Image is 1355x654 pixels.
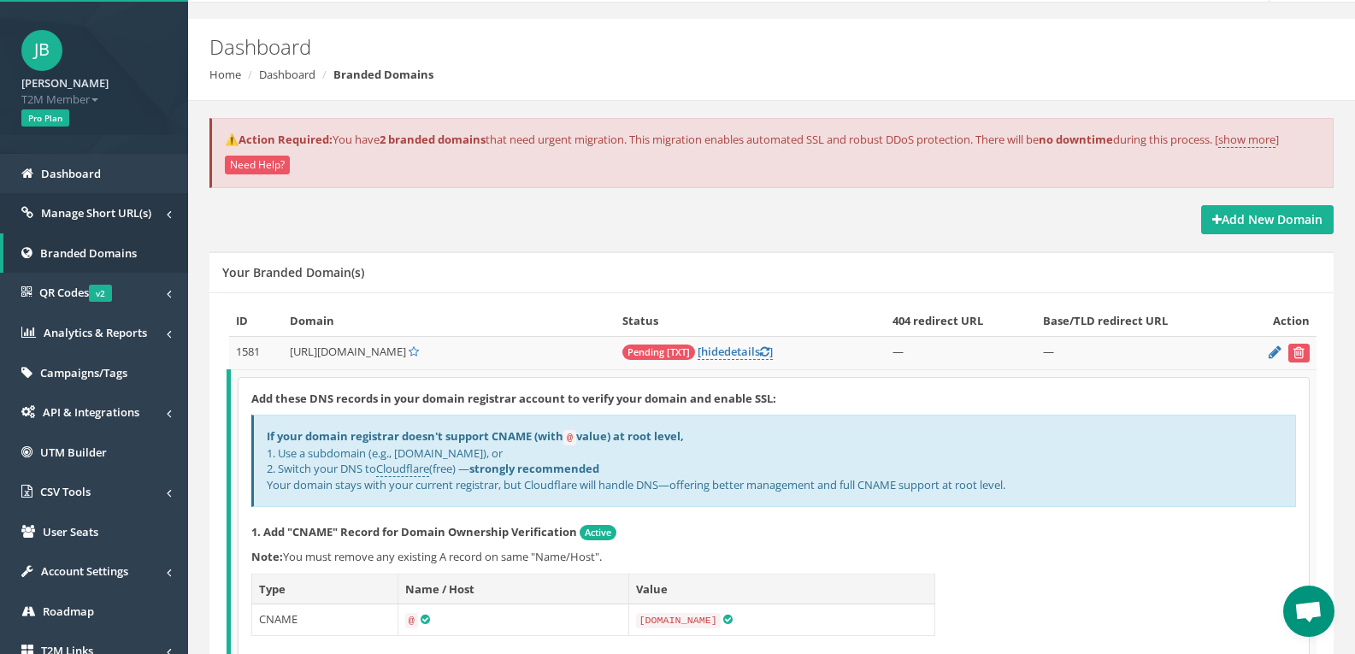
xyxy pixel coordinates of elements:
[89,285,112,302] span: v2
[622,345,695,360] span: Pending [TXT]
[259,67,315,82] a: Dashboard
[251,549,283,564] b: Note:
[21,71,167,107] a: [PERSON_NAME] T2M Member
[43,404,139,420] span: API & Integrations
[41,166,101,181] span: Dashboard
[21,109,69,127] span: Pro Plan
[616,306,886,336] th: Status
[229,336,284,369] td: 1581
[563,430,576,445] code: @
[469,461,599,476] b: strongly recommended
[209,36,1142,58] h2: Dashboard
[44,325,147,340] span: Analytics & Reports
[222,266,364,279] h5: Your Branded Domain(s)
[409,344,419,359] a: Set Default
[698,344,773,360] a: [hidedetails]
[225,132,333,147] strong: ⚠️Action Required:
[41,205,151,221] span: Manage Short URL(s)
[251,524,577,539] strong: 1. Add "CNAME" Record for Domain Ownership Verification
[1201,205,1334,234] a: Add New Domain
[1218,132,1275,148] a: show more
[21,75,109,91] strong: [PERSON_NAME]
[40,484,91,499] span: CSV Tools
[209,67,241,82] a: Home
[290,344,406,359] span: [URL][DOMAIN_NAME]
[229,306,284,336] th: ID
[580,525,616,540] span: Active
[380,132,486,147] strong: 2 branded domains
[225,132,1320,148] p: You have that need urgent migration. This migration enables automated SSL and robust DDoS protect...
[251,415,1296,506] div: 1. Use a subdomain (e.g., [DOMAIN_NAME]), or 2. Switch your DNS to (free) — Your domain stays wit...
[636,613,721,628] code: [DOMAIN_NAME]
[43,524,98,539] span: User Seats
[40,445,107,460] span: UTM Builder
[1237,306,1317,336] th: Action
[405,613,418,628] code: @
[398,574,628,604] th: Name / Host
[376,461,429,477] a: Cloudflare
[252,574,398,604] th: Type
[283,306,615,336] th: Domain
[43,604,94,619] span: Roadmap
[41,563,128,579] span: Account Settings
[701,344,724,359] span: hide
[251,549,1296,565] p: You must remove any existing A record on same "Name/Host".
[1036,306,1237,336] th: Base/TLD redirect URL
[628,574,934,604] th: Value
[1283,586,1334,637] a: Open chat
[40,245,137,261] span: Branded Domains
[333,67,433,82] strong: Branded Domains
[886,336,1037,369] td: —
[39,285,112,300] span: QR Codes
[225,156,290,174] button: Need Help?
[886,306,1037,336] th: 404 redirect URL
[252,604,398,636] td: CNAME
[21,91,167,108] span: T2M Member
[1036,336,1237,369] td: —
[1212,211,1323,227] strong: Add New Domain
[267,428,684,444] b: If your domain registrar doesn't support CNAME (with value) at root level,
[251,391,776,406] strong: Add these DNS records in your domain registrar account to verify your domain and enable SSL:
[1039,132,1113,147] strong: no downtime
[21,30,62,71] span: JB
[40,365,127,380] span: Campaigns/Tags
